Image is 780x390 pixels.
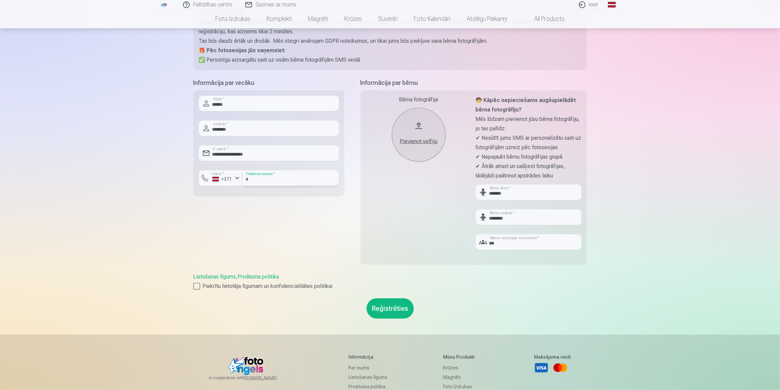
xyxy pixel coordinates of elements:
a: Visa [534,360,549,375]
h5: Informācija par bērnu [361,78,587,88]
p: ✔ Ātrāk atrast un sašķirot fotogrāfijas, tādējādi paātrinot apstrādes laiku [476,162,582,181]
a: Foto kalendāri [406,9,459,28]
a: Krūzes [336,9,370,28]
a: Suvenīri [370,9,406,28]
p: ✅ Personīgu aizsargātu saiti uz visām bērna fotogrāfijām SMS veidā [199,55,582,65]
a: Krūzes [443,363,478,372]
label: Valsts [210,171,226,176]
label: Piekrītu lietotāja līgumam un konfidencialitātes politikai [193,282,587,290]
strong: 🎁 Pēc fotosesijas jūs saņemsiet: [199,47,286,54]
span: In cooperation with [209,375,293,381]
strong: 🧒 Kāpēc nepieciešams augšupielādēt bērna fotogrāfiju? [476,97,576,113]
a: Lietošanas līgums [193,273,236,280]
div: Pievienot selfiju [399,137,439,145]
p: Tas būs daudz ērtāk un drošāk. Mēs stingri ievērojam GDPR noteikumus, un tikai jums būs piekļuve ... [199,36,582,46]
a: Magnēti [443,372,478,382]
p: Mēs lūdzam pievienot jūsu bērna fotogrāfiju, jo tas palīdz: [476,115,582,133]
a: Magnēti [300,9,336,28]
div: , [193,273,587,290]
a: Komplekti [258,9,300,28]
h5: Informācija [349,354,388,360]
div: +371 [212,176,232,183]
p: ✔ Nosūtīt jums SMS ar personalizētu saiti uz fotogrāfijām uzreiz pēc fotosesijas [476,133,582,152]
img: /fa1 [160,3,168,7]
button: Valsts*+371 [199,170,243,186]
a: Foto izdrukas [207,9,258,28]
h5: Mūsu produkti [443,354,478,360]
a: Privātuma politika [238,273,279,280]
h5: Informācija par vecāku [193,78,344,88]
div: Bērna fotogrāfija [366,96,472,104]
h5: Maksājuma veidi [534,354,571,360]
p: ✔ Nepajaukt bērnu fotogrāfijas grupā [476,152,582,162]
a: Lietošanas līgums [349,372,388,382]
button: Pievienot selfiju [392,108,446,162]
a: [DOMAIN_NAME] [244,375,293,381]
a: Par mums [349,363,388,372]
a: Mastercard [553,360,568,375]
a: All products [515,9,573,28]
a: Atslēgu piekariņi [459,9,515,28]
button: Reģistrēties [367,298,414,319]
